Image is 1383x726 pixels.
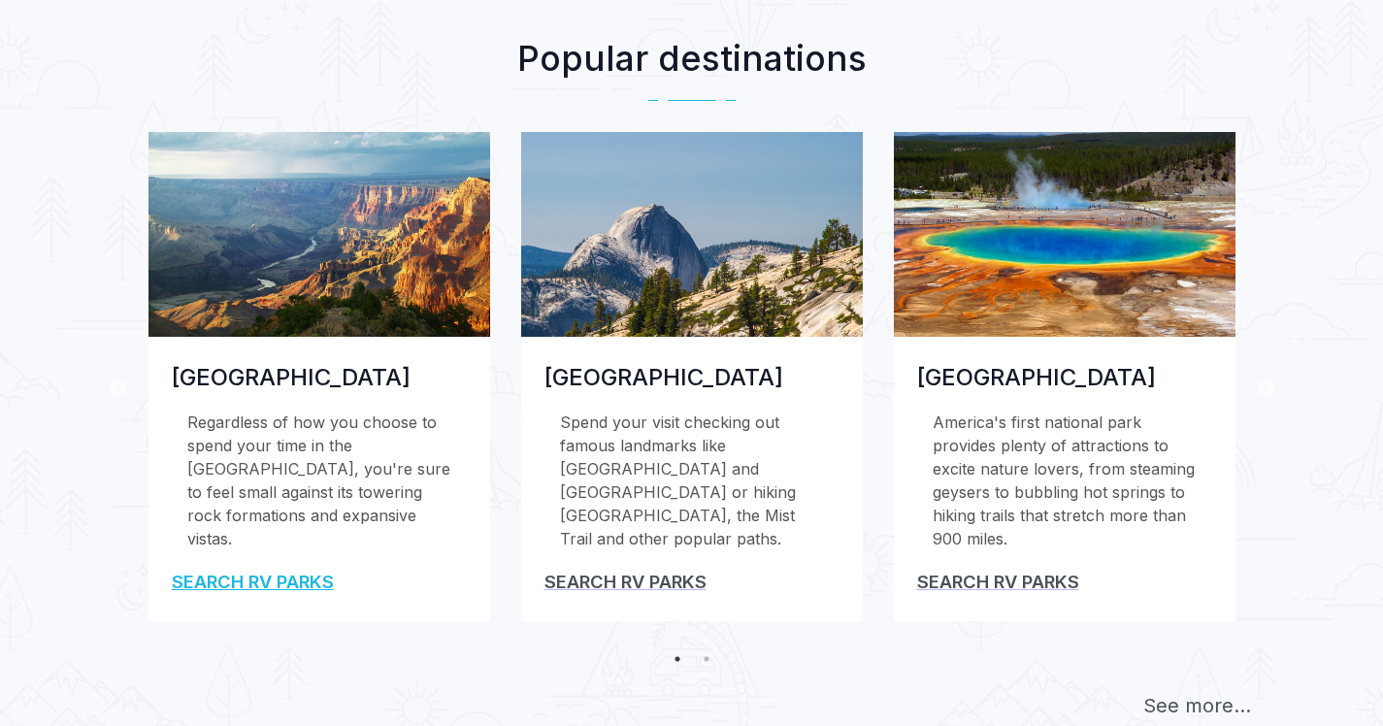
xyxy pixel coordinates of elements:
[1256,379,1275,398] button: Next
[894,132,1235,337] img: Yellowstone National Park
[917,360,1212,395] h3: [GEOGRAPHIC_DATA]
[172,571,334,592] a: Search RV Parks
[544,395,840,566] p: Spend your visit checking out famous landmarks like [GEOGRAPHIC_DATA] and [GEOGRAPHIC_DATA] or hi...
[668,649,687,669] button: 1
[917,571,1079,592] a: Search RV Parks
[148,132,490,337] img: Grand Canyon National Park
[544,360,840,395] h3: [GEOGRAPHIC_DATA]
[1143,691,1251,720] a: See more...
[917,395,1212,566] p: America's first national park provides plenty of attractions to excite nature lovers, from steami...
[521,132,863,337] img: Yosemite National Park
[133,32,1251,84] h2: Popular destinations
[172,395,467,566] p: Regardless of how you choose to spend your time in the [GEOGRAPHIC_DATA], you're sure to feel sma...
[172,360,467,395] h3: [GEOGRAPHIC_DATA]
[697,649,716,669] button: 2
[109,379,128,398] button: Previous
[544,571,707,592] a: Search RV Parks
